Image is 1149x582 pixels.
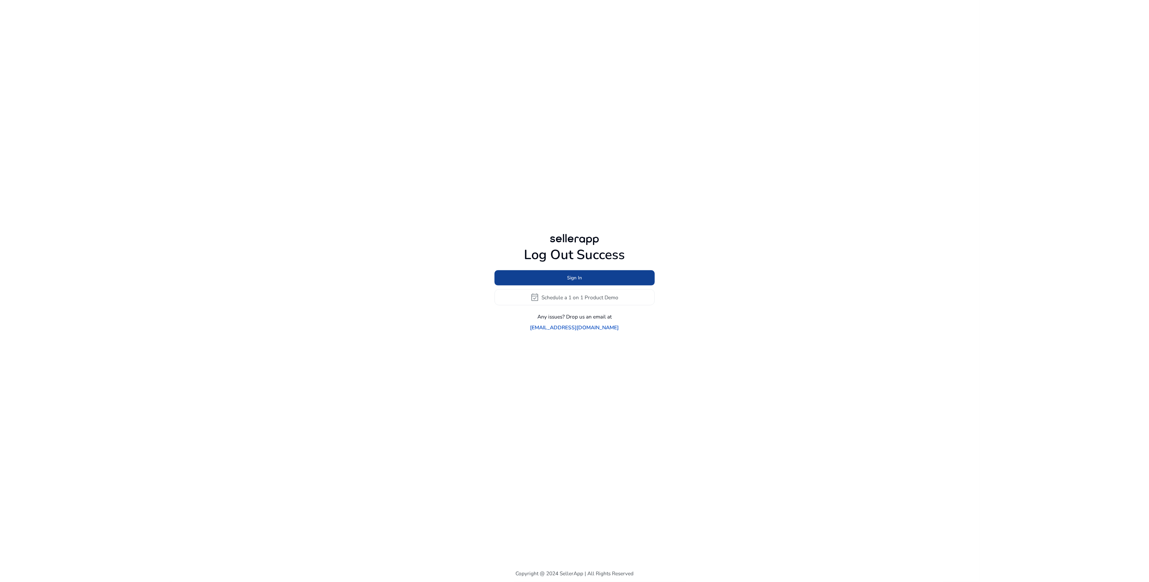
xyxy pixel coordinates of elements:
[495,247,655,263] h1: Log Out Success
[567,274,582,281] span: Sign In
[495,289,655,305] button: event_availableSchedule a 1 on 1 Product Demo
[537,313,612,321] p: Any issues? Drop us an email at
[531,293,539,302] span: event_available
[495,270,655,285] button: Sign In
[530,324,619,331] a: [EMAIL_ADDRESS][DOMAIN_NAME]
